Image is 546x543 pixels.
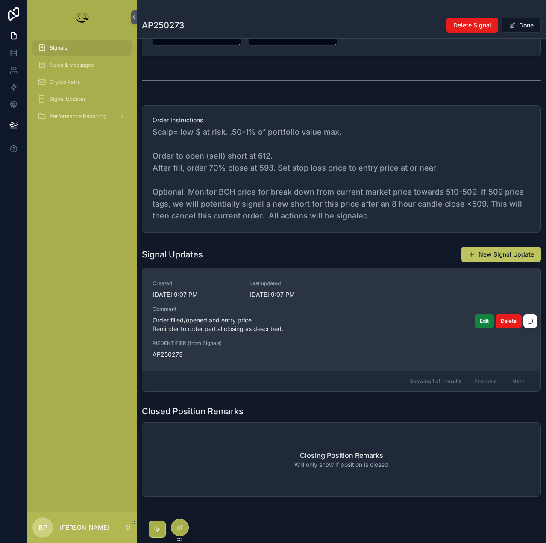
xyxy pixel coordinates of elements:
[153,126,530,222] span: Scalp= low $ at risk. .50-1% of portfolio value max. Order to open (sell) short at 612. After fil...
[50,96,86,103] span: Signal Updates
[410,378,461,385] span: Showing 1 of 1 results
[496,314,522,328] button: Delete
[461,247,541,262] button: New Signal Update
[142,19,185,31] h1: AP250273
[73,10,91,24] img: App logo
[300,450,383,460] h2: Closing Position Remarks
[153,316,530,333] span: Order filled/opened and entry price. Reminder to order partial closing as described.
[50,44,67,51] span: Signals
[50,113,106,120] span: Performance Reporting
[50,62,94,68] span: News & Messages
[153,350,239,359] span: AP250273
[294,460,388,469] span: Will only show if position is closed
[32,91,132,107] a: Signal Updates
[38,522,47,533] span: BP
[32,109,132,124] a: Performance Reporting
[502,18,541,33] button: Done
[32,57,132,73] a: News & Messages
[142,268,540,371] a: Created[DATE] 9:07 PMLast updated[DATE] 9:07 PMCommentOrder filled/opened and entry price. Remind...
[153,280,239,287] span: Created
[153,290,239,299] span: [DATE] 9:07 PM
[32,74,132,90] a: Crypto Pairs
[250,280,336,287] span: Last updated
[250,290,336,299] span: [DATE] 9:07 PM
[446,18,498,33] button: Delete Signal
[142,248,203,260] h1: Signal Updates
[475,314,494,328] button: Edit
[153,306,530,313] span: Comment
[480,318,489,325] span: Edit
[32,40,132,56] a: Signals
[60,523,109,532] p: [PERSON_NAME]
[153,340,239,347] span: PIEDENTIFIER (from Signals)
[27,34,137,135] div: scrollable content
[153,116,530,124] span: Order Instructions
[501,318,517,325] span: Delete
[50,79,80,86] span: Crypto Pairs
[142,405,244,417] h1: Closed Position Remarks
[453,21,491,30] span: Delete Signal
